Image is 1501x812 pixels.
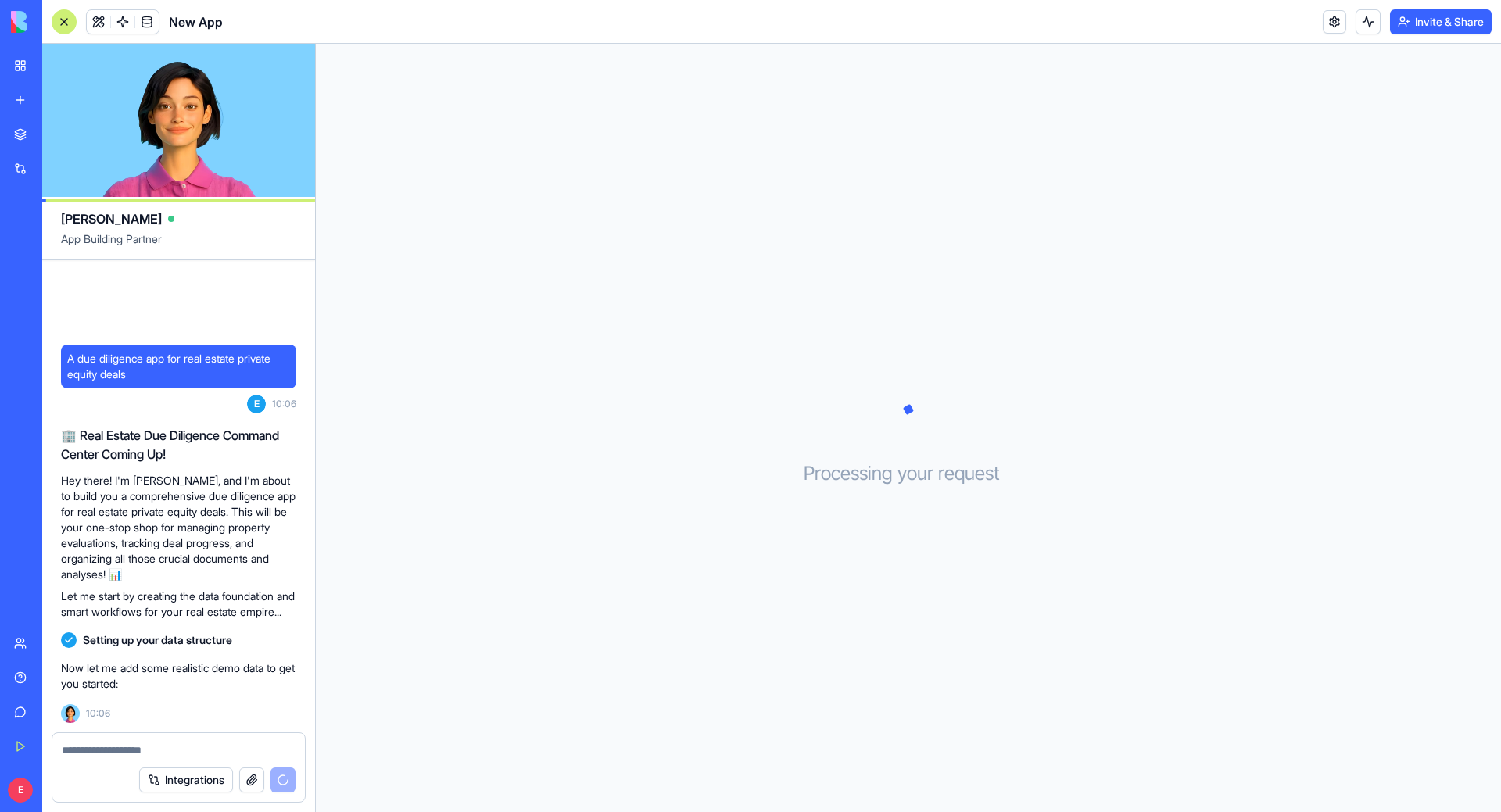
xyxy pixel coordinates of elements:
[139,767,233,792] button: Integrations
[61,426,296,463] h2: 🏢 Real Estate Due Diligence Command Center Coming Up!
[1390,9,1492,34] button: Invite & Share
[11,11,108,33] img: logo
[61,660,296,692] p: Now let me add some realistic demo data to get you started:
[61,209,162,228] span: [PERSON_NAME]
[804,461,1014,486] h3: Processing your request
[67,351,290,382] span: A due diligence app for real estate private equity deals
[83,632,232,648] span: Setting up your data structure
[86,707,110,720] span: 10:06
[272,398,296,410] span: 10:06
[169,13,223,31] span: New App
[61,588,296,620] p: Let me start by creating the data foundation and smart workflows for your real estate empire...
[8,778,33,803] span: E
[247,395,266,413] span: E
[61,473,296,582] p: Hey there! I'm [PERSON_NAME], and I'm about to build you a comprehensive due diligence app for re...
[61,231,296,259] span: App Building Partner
[61,704,80,723] img: Ella_00000_wcx2te.png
